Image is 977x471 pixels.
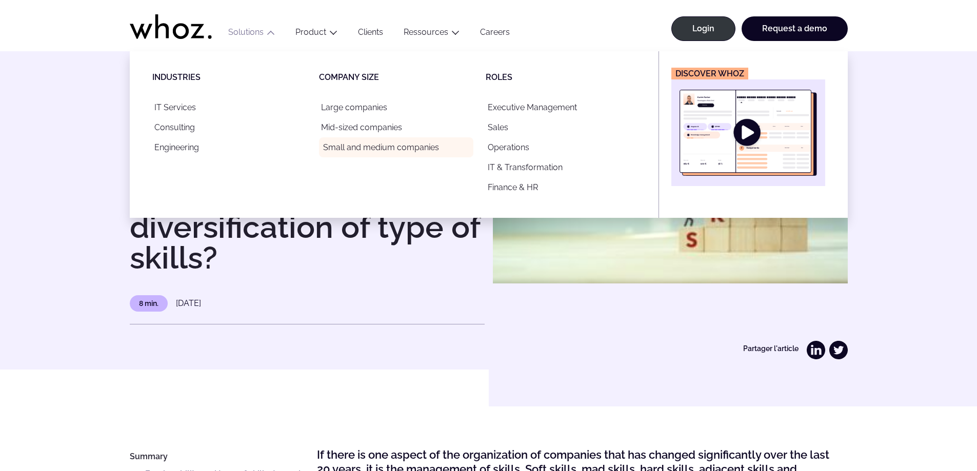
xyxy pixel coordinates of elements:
[218,27,285,41] button: Solutions
[470,27,520,41] a: Careers
[486,137,640,157] a: Operations
[319,117,473,137] a: Mid-sized companies
[176,298,201,308] time: [DATE]
[743,343,799,354] p: Partager l'article
[152,137,307,157] a: Engineering
[348,27,393,41] a: Clients
[152,97,307,117] a: IT Services
[671,68,748,79] figcaption: Discover Whoz
[909,403,963,457] iframe: Chatbot
[486,117,640,137] a: Sales
[130,119,485,273] h1: Soft skills, mad skills, hard skills… How to manage the diversification of type of skills?
[404,27,448,37] a: Ressources
[486,97,640,117] a: Executive Management
[393,27,470,41] button: Ressources
[486,157,640,177] a: IT & Transformation
[319,72,486,83] p: Company size
[152,117,307,137] a: Consulting
[295,27,326,37] a: Product
[671,16,735,41] a: Login
[285,27,348,41] button: Product
[319,97,473,117] a: Large companies
[152,72,319,83] p: Industries
[130,295,168,312] p: 8 min.
[486,177,640,197] a: Finance & HR
[742,16,848,41] a: Request a demo
[319,137,473,157] a: Small and medium companies
[130,452,307,461] h4: Summary
[486,72,652,83] p: Roles
[671,68,825,186] a: Discover Whoz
